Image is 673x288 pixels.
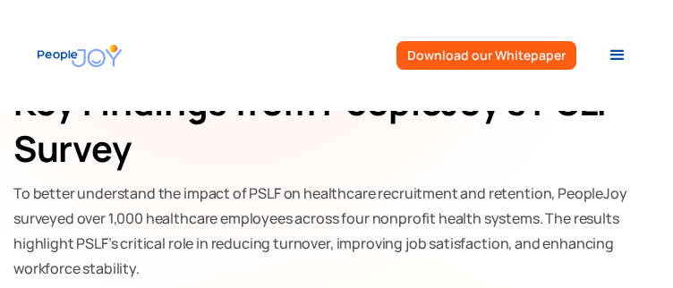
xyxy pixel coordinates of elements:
p: To better understand the impact of PSLF on healthcare recruitment and retention, PeopleJoy survey... [13,181,660,281]
div: Download our Whitepaper [407,48,566,63]
div: menu [591,29,644,82]
strong: Key Findings from PeopleJoy’s PSLF Survey [13,77,616,173]
a: Download our Whitepaper [396,41,576,70]
a: home [29,36,122,76]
